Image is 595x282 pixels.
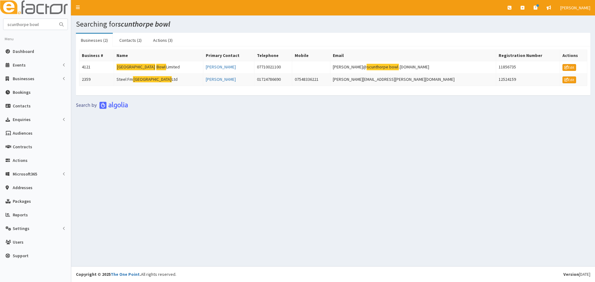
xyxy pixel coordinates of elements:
span: Enquiries [13,117,31,122]
th: Telephone [254,50,292,61]
td: [PERSON_NAME][EMAIL_ADDRESS][PERSON_NAME][DOMAIN_NAME] [330,73,496,86]
span: Audiences [13,130,33,136]
th: Mobile [292,50,330,61]
a: Contacts (2) [114,34,147,47]
mark: [GEOGRAPHIC_DATA] [133,76,172,83]
span: Addresses [13,185,33,190]
mark: scunthorpe [367,64,389,70]
span: Dashboard [13,49,34,54]
img: search-by-algolia-light-background.png [76,102,128,109]
footer: All rights reserved. [71,266,595,282]
th: Primary Contact [203,50,254,61]
span: Events [13,62,26,68]
td: 4121 [79,61,114,74]
td: 2359 [79,73,114,86]
td: Limited [114,61,203,74]
div: [DATE] [563,271,590,277]
span: Settings [13,226,29,231]
td: Steel Fm Ltd [114,73,203,86]
strong: Copyright © 2025 . [76,271,141,277]
h1: Searching for [76,20,590,28]
td: 01724786690 [254,73,292,86]
span: Actions [13,158,28,163]
a: [PERSON_NAME] [206,64,236,70]
span: [PERSON_NAME] [560,5,590,11]
a: [PERSON_NAME] [206,76,236,82]
a: Edit [562,76,576,83]
span: Reports [13,212,28,218]
mark: Bowl [156,64,166,70]
span: Users [13,239,24,245]
span: Packages [13,198,31,204]
td: 07710021100 [254,61,292,74]
td: 12524159 [496,73,560,86]
mark: [GEOGRAPHIC_DATA] [117,64,155,70]
th: Registration Number [496,50,560,61]
td: 07548336221 [292,73,330,86]
b: Version [563,271,579,277]
td: [PERSON_NAME]@ .[DOMAIN_NAME] [330,61,496,74]
th: Email [330,50,496,61]
th: Name [114,50,203,61]
a: The One Point [111,271,140,277]
input: Search... [3,19,55,30]
span: Contracts [13,144,32,150]
a: Actions (3) [148,34,178,47]
span: Microsoft365 [13,171,37,177]
a: Businesses (2) [76,34,113,47]
td: 11856735 [496,61,560,74]
th: Actions [560,50,587,61]
span: Businesses [13,76,34,81]
mark: bowl [389,64,399,70]
a: Edit [562,64,576,71]
span: Bookings [13,89,31,95]
i: scunthorpe bowl [118,19,170,29]
th: Business # [79,50,114,61]
span: Contacts [13,103,31,109]
span: Support [13,253,29,258]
